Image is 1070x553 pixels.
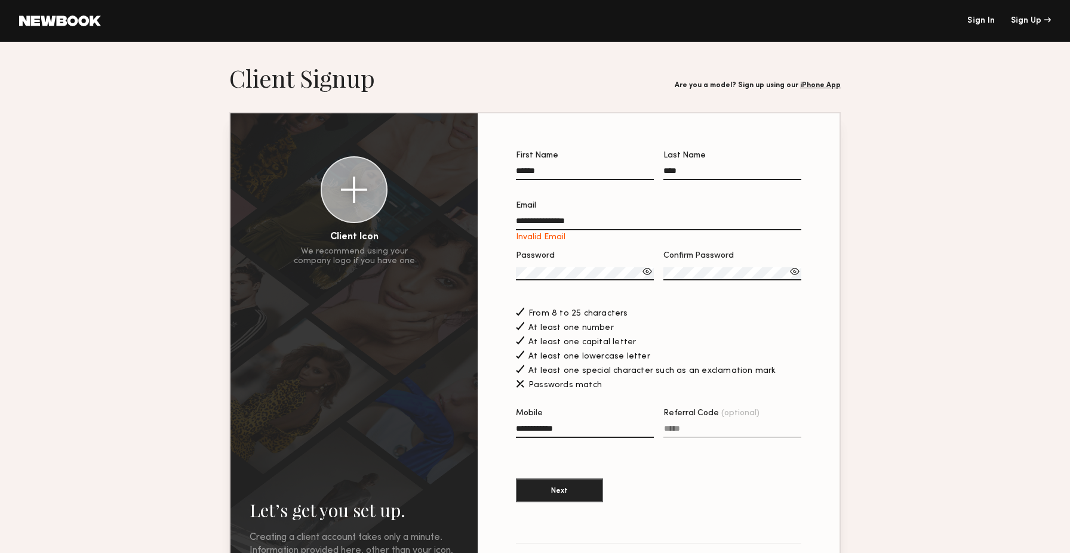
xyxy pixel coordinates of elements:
div: Last Name [663,152,801,160]
input: EmailInvalid Email [516,217,801,230]
div: Referral Code [663,409,801,418]
input: First Name [516,166,654,180]
a: iPhone App [800,82,841,89]
div: Password [516,252,654,260]
input: Last Name [663,166,801,180]
div: Invalid Email [516,233,801,242]
span: At least one number [528,324,614,332]
span: At least one capital letter [528,338,636,347]
span: Passwords match [528,381,602,390]
div: Sign Up [1011,17,1051,25]
input: Confirm Password [663,267,801,280]
div: Client Icon [330,233,379,242]
span: From 8 to 25 characters [528,310,628,318]
div: Confirm Password [663,252,801,260]
div: First Name [516,152,654,160]
button: Next [516,478,603,502]
a: Sign In [967,17,995,25]
div: Mobile [516,409,654,418]
span: (optional) [721,409,760,418]
input: Password [516,267,654,280]
div: Are you a model? Sign up using our [675,82,841,89]
span: At least one special character such as an exclamation mark [528,367,776,375]
h2: Let’s get you set up. [250,498,459,522]
h1: Client Signup [229,63,375,93]
input: Referral Code(optional) [663,424,801,438]
input: Mobile [516,424,654,438]
div: Email [516,202,801,210]
span: At least one lowercase letter [528,353,650,361]
div: We recommend using your company logo if you have one [294,247,415,266]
